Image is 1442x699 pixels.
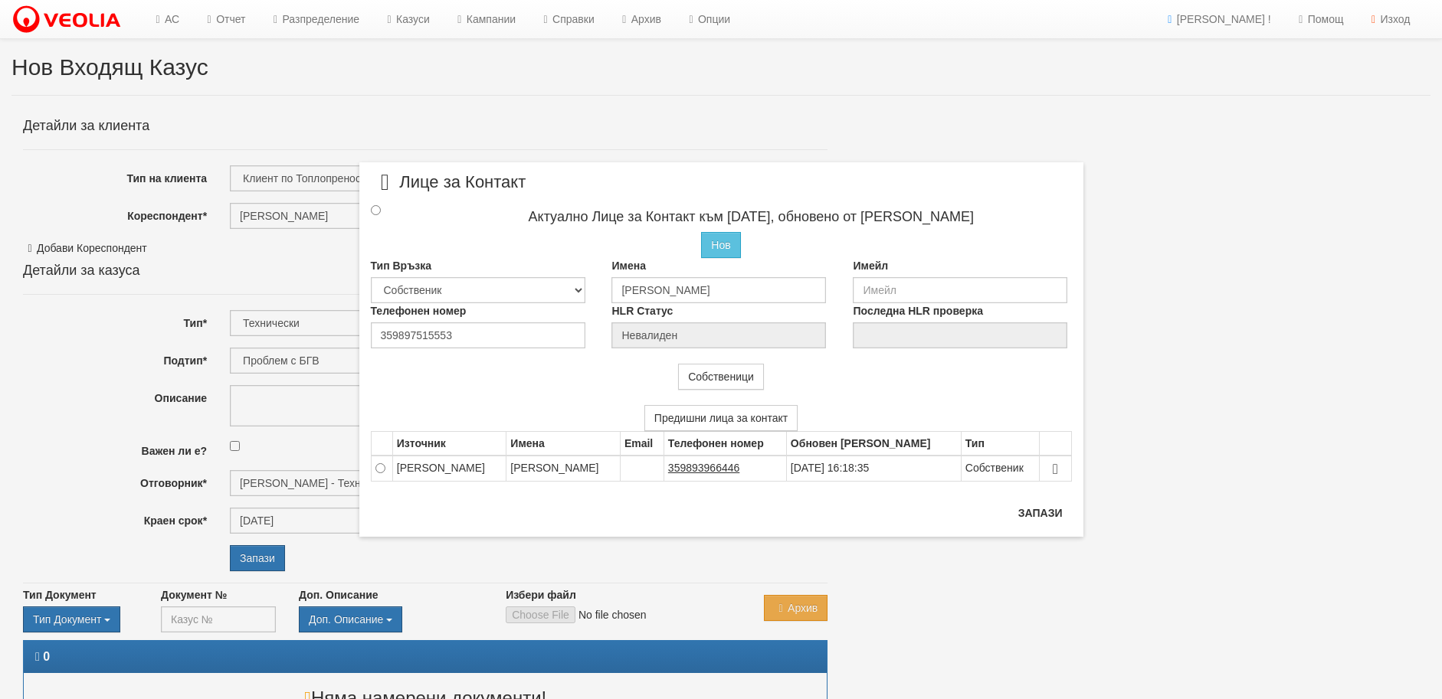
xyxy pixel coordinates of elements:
[506,432,621,456] th: Имена
[611,258,645,273] label: Имена
[644,405,798,431] button: Предишни лица за контакт
[620,432,664,456] th: Email
[853,277,1067,303] input: Имейл
[1009,501,1072,525] button: Запази
[371,303,467,318] label: Телефонен номер
[853,258,888,273] label: Имейл
[431,210,1071,225] h4: Актуално Лице за Контакт към [DATE], обновено от [PERSON_NAME]
[392,456,506,482] td: [PERSON_NAME]
[678,364,764,390] button: Собственици
[371,258,432,273] label: Тип Връзка
[392,432,506,456] th: Източник
[611,303,673,318] label: HLR Статус
[668,462,739,474] tcxspan: Call 359893966446 via 3CX
[371,174,526,202] span: Лице за Контакт
[961,432,1039,456] th: Тип
[786,456,961,482] td: [DATE] 16:18:35
[611,277,826,303] input: Имена
[786,432,961,456] th: Обновен [PERSON_NAME]
[371,322,585,348] input: Телефонен номер
[506,456,621,482] td: [PERSON_NAME]
[701,232,740,258] button: Нов
[961,456,1039,482] td: Собственик
[664,432,786,456] th: Телефонен номер
[11,4,128,36] img: VeoliaLogo.png
[853,303,983,318] label: Последна HLR проверка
